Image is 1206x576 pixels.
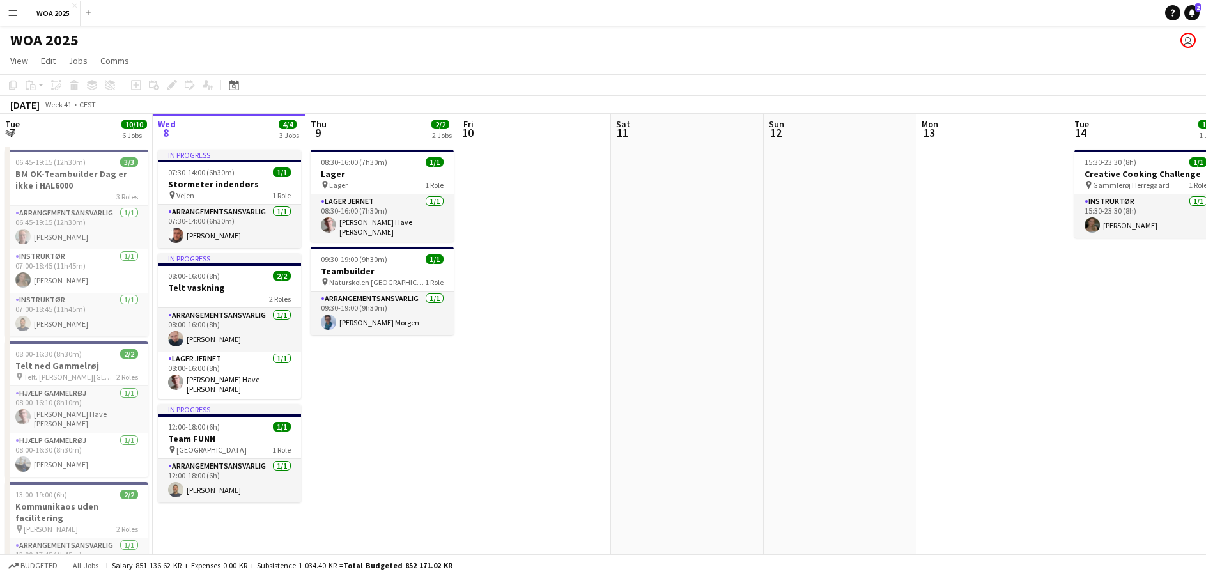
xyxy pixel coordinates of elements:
span: Wed [158,118,176,130]
div: In progress [158,253,301,263]
h3: Telt ned Gammelrøj [5,360,148,371]
span: 2/2 [120,349,138,359]
span: Jobs [68,55,88,66]
span: 1/1 [273,422,291,432]
span: Naturskolen [GEOGRAPHIC_DATA] [329,277,425,287]
span: 1/1 [273,167,291,177]
span: 13 [920,125,938,140]
span: Budgeted [20,561,58,570]
span: All jobs [70,561,101,570]
app-card-role: Instruktør1/107:00-18:45 (11h45m)[PERSON_NAME] [5,293,148,336]
h3: Stormeter indendørs [158,178,301,190]
span: 3 Roles [116,192,138,201]
span: 1 Role [425,277,444,287]
div: CEST [79,100,96,109]
app-card-role: Hjælp Gammelrøj1/108:00-16:10 (8h10m)[PERSON_NAME] Have [PERSON_NAME] [5,386,148,433]
span: 4/4 [279,120,297,129]
span: Thu [311,118,327,130]
span: 1 Role [272,191,291,200]
span: 10 [461,125,474,140]
app-card-role: Hjælp Gammelrøj1/108:00-16:30 (8h30m)[PERSON_NAME] [5,433,148,477]
span: 2 [1195,3,1201,12]
app-card-role: Lager Jernet1/108:00-16:00 (8h)[PERSON_NAME] Have [PERSON_NAME] [158,352,301,399]
span: 1/1 [426,157,444,167]
app-job-card: 06:45-19:15 (12h30m)3/3BM OK-Teambuilder Dag er ikke i HAL60003 RolesArrangementsansvarlig1/106:4... [5,150,148,336]
app-card-role: Instruktør1/107:00-18:45 (11h45m)[PERSON_NAME] [5,249,148,293]
span: Tue [5,118,20,130]
app-job-card: In progress08:00-16:00 (8h)2/2Telt vaskning2 RolesArrangementsansvarlig1/108:00-16:00 (8h)[PERSON... [158,253,301,399]
app-card-role: Lager Jernet1/108:30-16:00 (7h30m)[PERSON_NAME] Have [PERSON_NAME] [311,194,454,242]
h1: WOA 2025 [10,31,79,50]
h3: Telt vaskning [158,282,301,293]
app-card-role: Arrangementsansvarlig1/108:00-16:00 (8h)[PERSON_NAME] [158,308,301,352]
div: 2 Jobs [432,130,452,140]
span: 07:30-14:00 (6h30m) [168,167,235,177]
div: [DATE] [10,98,40,111]
a: Edit [36,52,61,69]
span: 09:30-19:00 (9h30m) [321,254,387,264]
span: 08:00-16:00 (8h) [168,271,220,281]
span: 08:00-16:30 (8h30m) [15,349,82,359]
span: 2/2 [120,490,138,499]
span: 06:45-19:15 (12h30m) [15,157,86,167]
span: Mon [922,118,938,130]
span: 7 [3,125,20,140]
span: 1 Role [425,180,444,190]
span: Fri [463,118,474,130]
a: View [5,52,33,69]
span: Tue [1074,118,1089,130]
span: Vejen [176,191,194,200]
div: In progress [158,404,301,414]
h3: BM OK-Teambuilder Dag er ikke i HAL6000 [5,168,148,191]
div: Salary 851 136.62 KR + Expenses 0.00 KR + Subsistence 1 034.40 KR = [112,561,452,570]
app-card-role: Arrangementsansvarlig1/106:45-19:15 (12h30m)[PERSON_NAME] [5,206,148,249]
app-job-card: In progress12:00-18:00 (6h)1/1Team FUNN [GEOGRAPHIC_DATA]1 RoleArrangementsansvarlig1/112:00-18:0... [158,404,301,502]
div: 6 Jobs [122,130,146,140]
span: 13:00-19:00 (6h) [15,490,67,499]
span: 08:30-16:00 (7h30m) [321,157,387,167]
h3: Lager [311,168,454,180]
span: 12 [767,125,784,140]
span: 2/2 [273,271,291,281]
span: 9 [309,125,327,140]
span: [GEOGRAPHIC_DATA] [176,445,247,455]
span: 15:30-23:30 (8h) [1085,157,1136,167]
a: Comms [95,52,134,69]
app-job-card: 09:30-19:00 (9h30m)1/1Teambuilder Naturskolen [GEOGRAPHIC_DATA]1 RoleArrangementsansvarlig1/109:3... [311,247,454,335]
span: Week 41 [42,100,74,109]
span: Edit [41,55,56,66]
div: In progress07:30-14:00 (6h30m)1/1Stormeter indendørs Vejen1 RoleArrangementsansvarlig1/107:30-14:... [158,150,301,248]
app-card-role: Arrangementsansvarlig1/109:30-19:00 (9h30m)[PERSON_NAME] Morgen [311,292,454,335]
span: Lager [329,180,348,190]
span: [PERSON_NAME] [24,524,78,534]
app-card-role: Arrangementsansvarlig1/107:30-14:00 (6h30m)[PERSON_NAME] [158,205,301,248]
div: 3 Jobs [279,130,299,140]
button: WOA 2025 [26,1,81,26]
span: Sat [616,118,630,130]
app-user-avatar: Bettina Madsen [1180,33,1196,48]
app-job-card: 08:30-16:00 (7h30m)1/1Lager Lager1 RoleLager Jernet1/108:30-16:00 (7h30m)[PERSON_NAME] Have [PERS... [311,150,454,242]
span: 10/10 [121,120,147,129]
h3: Kommunikaos uden facilitering [5,501,148,524]
span: 12:00-18:00 (6h) [168,422,220,432]
span: 3/3 [120,157,138,167]
span: 8 [156,125,176,140]
div: 08:00-16:30 (8h30m)2/2Telt ned Gammelrøj Telt. [PERSON_NAME][GEOGRAPHIC_DATA]2 RolesHjælp Gammelr... [5,341,148,477]
span: Sun [769,118,784,130]
span: 2/2 [431,120,449,129]
span: 14 [1072,125,1089,140]
span: 2 Roles [269,294,291,304]
a: 2 [1184,5,1200,20]
span: Gammlerøj Herregaard [1093,180,1170,190]
div: In progress [158,150,301,160]
span: View [10,55,28,66]
a: Jobs [63,52,93,69]
button: Budgeted [6,559,59,573]
span: 11 [614,125,630,140]
span: Total Budgeted 852 171.02 KR [343,561,452,570]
